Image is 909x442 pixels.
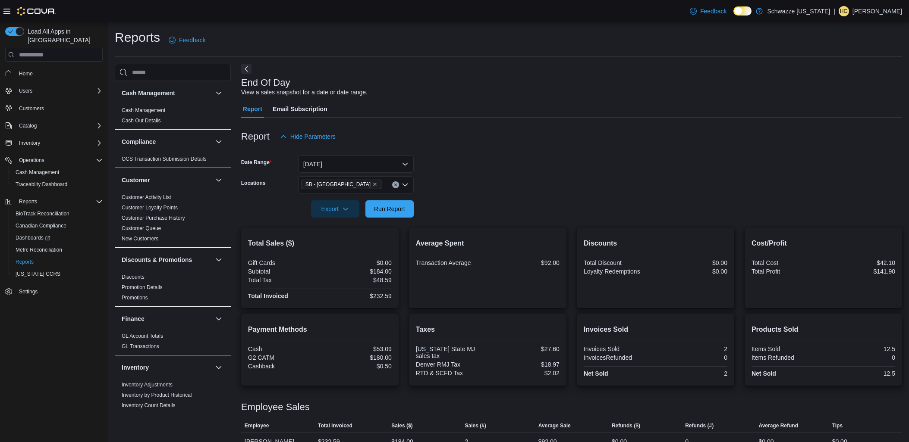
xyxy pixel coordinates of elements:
[248,363,318,370] div: Cashback
[584,259,654,266] div: Total Discount
[214,88,224,98] button: Cash Management
[465,422,486,429] span: Sales (#)
[16,155,103,165] span: Operations
[273,100,327,118] span: Email Subscription
[2,137,106,149] button: Inventory
[16,103,47,114] a: Customers
[122,402,176,409] span: Inventory Count Details
[12,245,103,255] span: Metrc Reconciliation
[122,284,163,291] span: Promotion Details
[2,196,106,208] button: Reports
[2,85,106,97] button: Users
[12,233,53,243] a: Dashboards
[19,288,38,295] span: Settings
[122,137,212,146] button: Compliance
[584,346,654,352] div: Invoices Sold
[612,422,640,429] span: Refunds ($)
[122,412,194,419] span: Inventory On Hand by Package
[122,215,185,221] a: Customer Purchase History
[165,31,209,49] a: Feedback
[24,27,103,44] span: Load All Apps in [GEOGRAPHIC_DATA]
[2,285,106,298] button: Settings
[9,244,106,256] button: Metrc Reconciliation
[122,333,163,339] a: GL Account Totals
[16,68,36,79] a: Home
[115,105,231,129] div: Cash Management
[2,67,106,79] button: Home
[321,354,392,361] div: $180.00
[5,63,103,320] nav: Complex example
[2,120,106,132] button: Catalog
[16,246,62,253] span: Metrc Reconciliation
[9,220,106,232] button: Canadian Compliance
[122,255,212,264] button: Discounts & Promotions
[12,269,64,279] a: [US_STATE] CCRS
[752,238,895,249] h2: Cost/Profit
[248,346,318,352] div: Cash
[248,324,392,335] h2: Payment Methods
[321,268,392,275] div: $184.00
[16,169,59,176] span: Cash Management
[122,363,212,372] button: Inventory
[16,103,103,114] span: Customers
[16,155,48,165] button: Operations
[657,259,727,266] div: $0.00
[214,362,224,373] button: Inventory
[657,370,727,377] div: 2
[374,205,405,213] span: Run Report
[122,343,159,350] span: GL Transactions
[19,87,32,94] span: Users
[122,402,176,408] a: Inventory Count Details
[19,122,37,129] span: Catalog
[122,205,178,211] a: Customer Loyalty Points
[122,194,171,200] a: Customer Activity List
[16,196,103,207] span: Reports
[12,257,37,267] a: Reports
[416,361,486,368] div: Denver RMJ Tax
[489,361,560,368] div: $18.97
[9,208,106,220] button: BioTrack Reconciliation
[122,333,163,339] span: GL Account Totals
[241,159,272,166] label: Date Range
[12,221,103,231] span: Canadian Compliance
[241,64,252,74] button: Next
[12,179,71,190] a: Traceabilty Dashboard
[834,6,835,16] p: |
[416,238,560,249] h2: Average Spent
[298,156,414,173] button: [DATE]
[16,222,66,229] span: Canadian Compliance
[243,100,262,118] span: Report
[19,198,37,205] span: Reports
[9,166,106,178] button: Cash Management
[16,68,103,78] span: Home
[16,86,36,96] button: Users
[685,422,714,429] span: Refunds (#)
[179,36,205,44] span: Feedback
[321,346,392,352] div: $53.09
[12,221,70,231] a: Canadian Compliance
[733,6,752,16] input: Dark Mode
[19,140,40,146] span: Inventory
[538,422,571,429] span: Average Sale
[19,105,44,112] span: Customers
[122,137,156,146] h3: Compliance
[416,370,486,377] div: RTD & SCFD Tax
[12,257,103,267] span: Reports
[584,238,727,249] h2: Discounts
[16,286,41,297] a: Settings
[19,157,44,164] span: Operations
[752,259,822,266] div: Total Cost
[752,354,822,361] div: Items Refunded
[241,78,290,88] h3: End Of Day
[489,259,560,266] div: $92.00
[2,102,106,115] button: Customers
[122,236,158,242] a: New Customers
[9,268,106,280] button: [US_STATE] CCRS
[122,107,165,114] span: Cash Management
[122,294,148,301] span: Promotions
[16,121,40,131] button: Catalog
[16,138,103,148] span: Inventory
[241,88,368,97] div: View a sales snapshot for a date or date range.
[19,70,33,77] span: Home
[2,154,106,166] button: Operations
